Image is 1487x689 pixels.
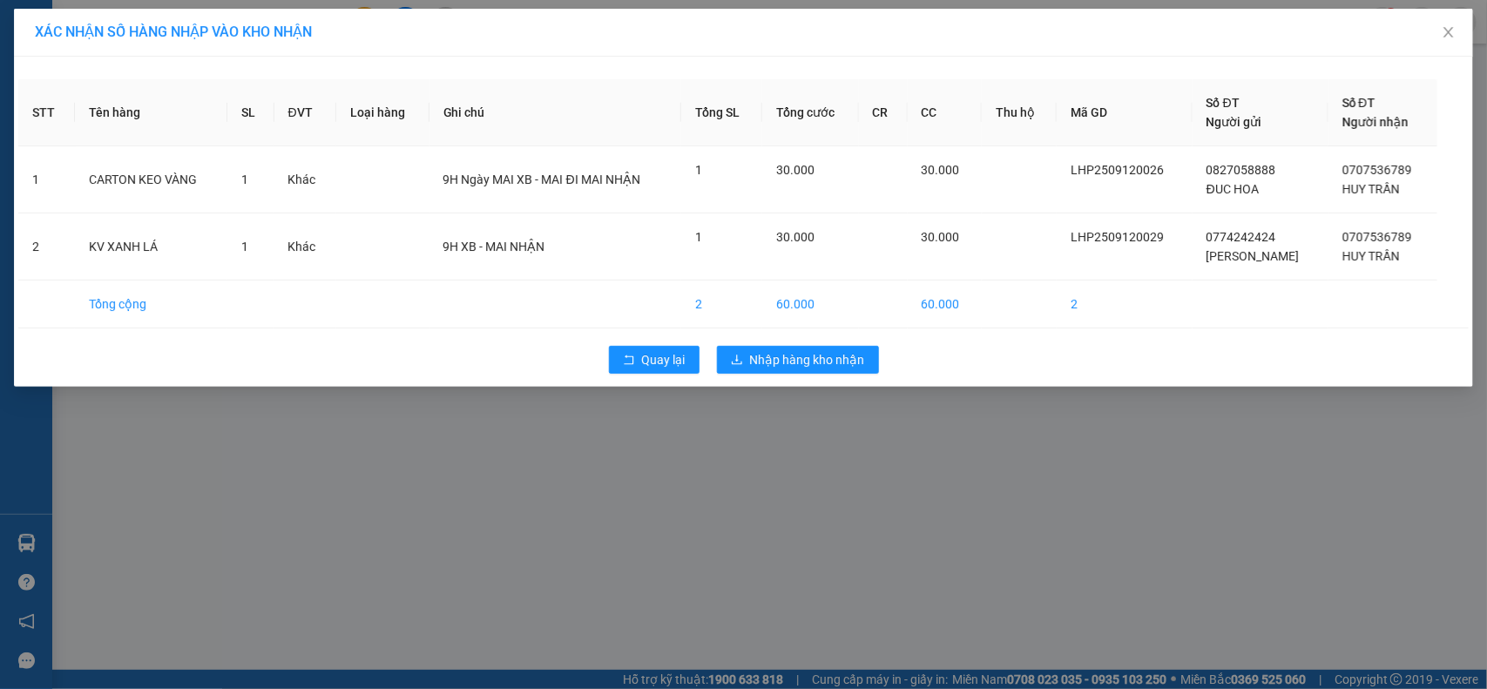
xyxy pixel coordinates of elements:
[75,280,227,328] td: Tổng cộng
[1057,280,1193,328] td: 2
[609,346,700,374] button: rollbackQuay lại
[982,79,1057,146] th: Thu hộ
[1071,163,1164,177] span: LHP2509120026
[1206,96,1240,110] span: Số ĐT
[922,163,960,177] span: 30.000
[75,213,227,280] td: KV XANH LÁ
[274,213,337,280] td: Khác
[336,79,429,146] th: Loại hàng
[18,146,75,213] td: 1
[136,57,254,78] div: HUYỀN
[922,230,960,244] span: 30.000
[136,17,178,35] span: Nhận:
[13,112,126,133] div: 30.000
[13,114,40,132] span: CR :
[1342,249,1400,263] span: HUY TRẦN
[443,172,640,186] span: 9H Ngày MAI XB - MAI ĐI MAI NHẬN
[762,280,859,328] td: 60.000
[1206,230,1276,244] span: 0774242424
[731,354,743,368] span: download
[274,79,337,146] th: ĐVT
[15,17,42,35] span: Gửi:
[15,57,124,78] div: THẢO LY
[908,280,982,328] td: 60.000
[1342,115,1409,129] span: Người nhận
[429,79,681,146] th: Ghi chú
[443,240,545,253] span: 9H XB - MAI NHẬN
[623,354,635,368] span: rollback
[75,79,227,146] th: Tên hàng
[1057,79,1193,146] th: Mã GD
[274,146,337,213] td: Khác
[136,15,254,57] div: VP Bình Triệu
[241,240,248,253] span: 1
[1342,230,1412,244] span: 0707536789
[859,79,908,146] th: CR
[18,213,75,280] td: 2
[1071,230,1164,244] span: LHP2509120029
[15,15,124,57] div: VP Bom Bo
[762,79,859,146] th: Tổng cước
[681,79,762,146] th: Tổng SL
[1206,163,1276,177] span: 0827058888
[776,230,814,244] span: 30.000
[908,79,982,146] th: CC
[1424,9,1473,57] button: Close
[75,146,227,213] td: CARTON KEO VÀNG
[1342,163,1412,177] span: 0707536789
[227,79,274,146] th: SL
[681,280,762,328] td: 2
[695,230,702,244] span: 1
[35,24,312,40] span: XÁC NHẬN SỐ HÀNG NHẬP VÀO KHO NHẬN
[1342,96,1375,110] span: Số ĐT
[750,350,865,369] span: Nhập hàng kho nhận
[18,79,75,146] th: STT
[776,163,814,177] span: 30.000
[1342,182,1400,196] span: HUY TRẦN
[1206,115,1262,129] span: Người gửi
[695,163,702,177] span: 1
[241,172,248,186] span: 1
[642,350,686,369] span: Quay lại
[1206,182,1259,196] span: ĐUC HOA
[1442,25,1456,39] span: close
[1206,249,1300,263] span: [PERSON_NAME]
[717,346,879,374] button: downloadNhập hàng kho nhận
